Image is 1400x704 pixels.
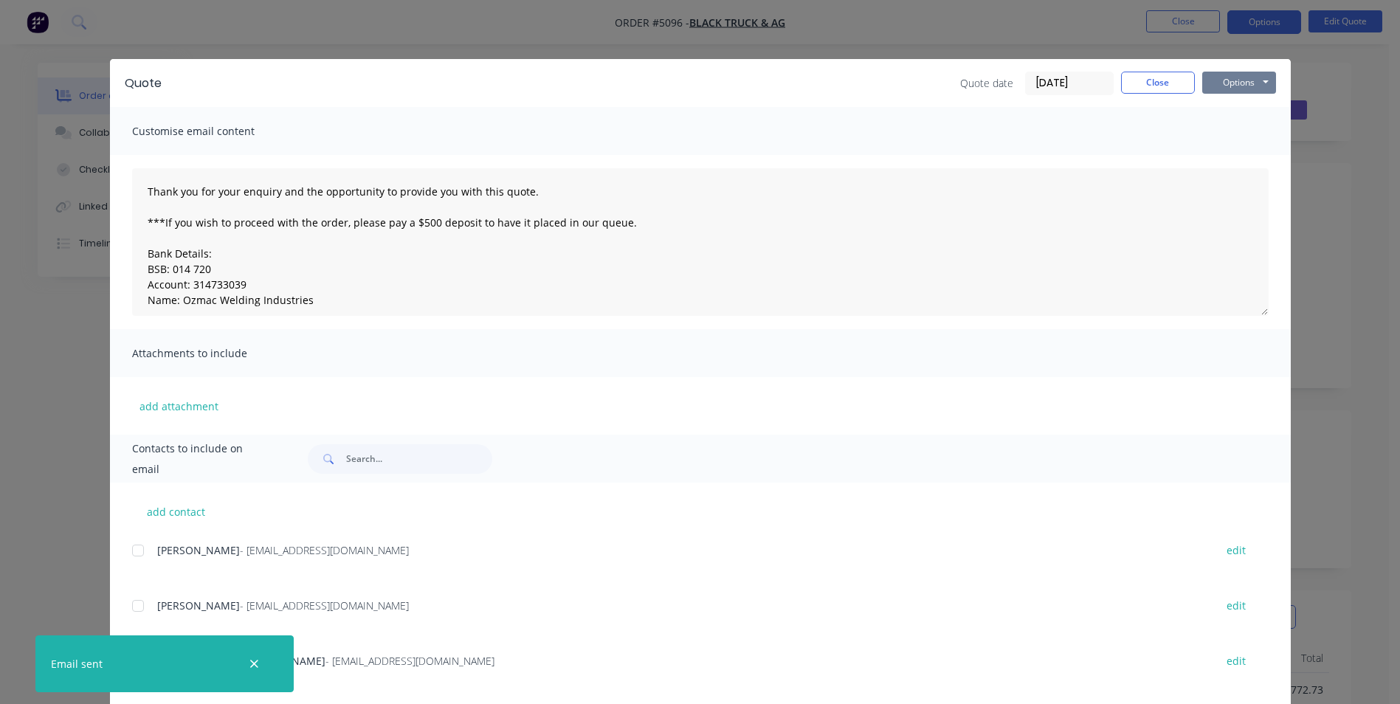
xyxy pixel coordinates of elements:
[132,121,294,142] span: Customise email content
[1202,72,1276,94] button: Options
[157,543,240,557] span: [PERSON_NAME]
[325,654,494,668] span: - [EMAIL_ADDRESS][DOMAIN_NAME]
[240,598,409,612] span: - [EMAIL_ADDRESS][DOMAIN_NAME]
[960,75,1013,91] span: Quote date
[132,500,221,522] button: add contact
[51,656,103,672] div: Email sent
[132,343,294,364] span: Attachments to include
[132,395,226,417] button: add attachment
[157,598,240,612] span: [PERSON_NAME]
[1218,651,1255,671] button: edit
[1218,596,1255,615] button: edit
[1218,540,1255,560] button: edit
[132,168,1269,316] textarea: Thank you for your enquiry and the opportunity to provide you with this quote. ***If you wish to ...
[125,75,162,92] div: Quote
[1121,72,1195,94] button: Close
[240,543,409,557] span: - [EMAIL_ADDRESS][DOMAIN_NAME]
[346,444,492,474] input: Search...
[132,438,272,480] span: Contacts to include on email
